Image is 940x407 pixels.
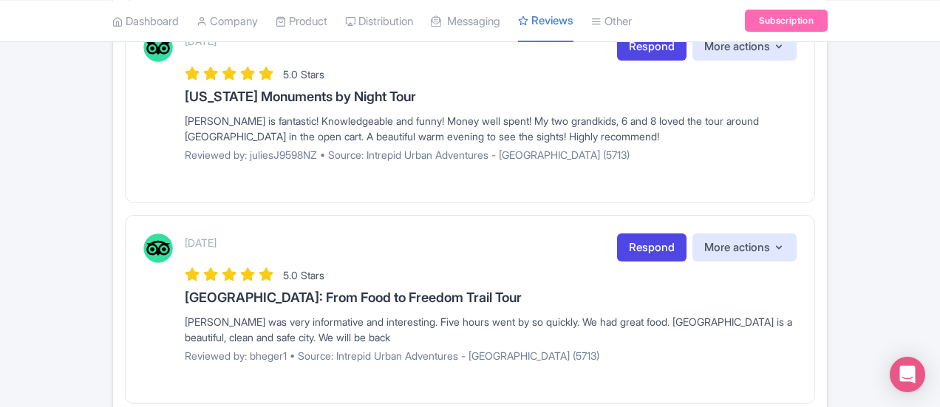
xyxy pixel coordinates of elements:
a: Respond [617,233,687,262]
a: Product [276,1,327,41]
p: Reviewed by: juliesJ9598NZ • Source: Intrepid Urban Adventures - [GEOGRAPHIC_DATA] (5713) [185,147,797,163]
button: More actions [692,233,797,262]
p: Reviewed by: bheger1 • Source: Intrepid Urban Adventures - [GEOGRAPHIC_DATA] (5713) [185,348,797,363]
a: Messaging [431,1,500,41]
a: Subscription [745,10,828,32]
div: Open Intercom Messenger [890,357,925,392]
p: [DATE] [185,235,217,250]
a: Respond [617,33,687,61]
span: 5.0 Stars [283,269,324,281]
a: Other [591,1,632,41]
h3: [GEOGRAPHIC_DATA]: From Food to Freedom Trail Tour [185,290,797,305]
img: Tripadvisor Logo [143,233,173,263]
a: Dashboard [112,1,179,41]
h3: [US_STATE] Monuments by Night Tour [185,89,797,104]
div: [PERSON_NAME] was very informative and interesting. Five hours went by so quickly. We had great f... [185,314,797,345]
div: [PERSON_NAME] is fantastic! Knowledgeable and funny! Money well spent! My two grandkids, 6 and 8 ... [185,113,797,144]
img: Tripadvisor Logo [143,33,173,62]
a: Distribution [345,1,413,41]
button: More actions [692,33,797,61]
a: Company [197,1,258,41]
span: 5.0 Stars [283,68,324,81]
